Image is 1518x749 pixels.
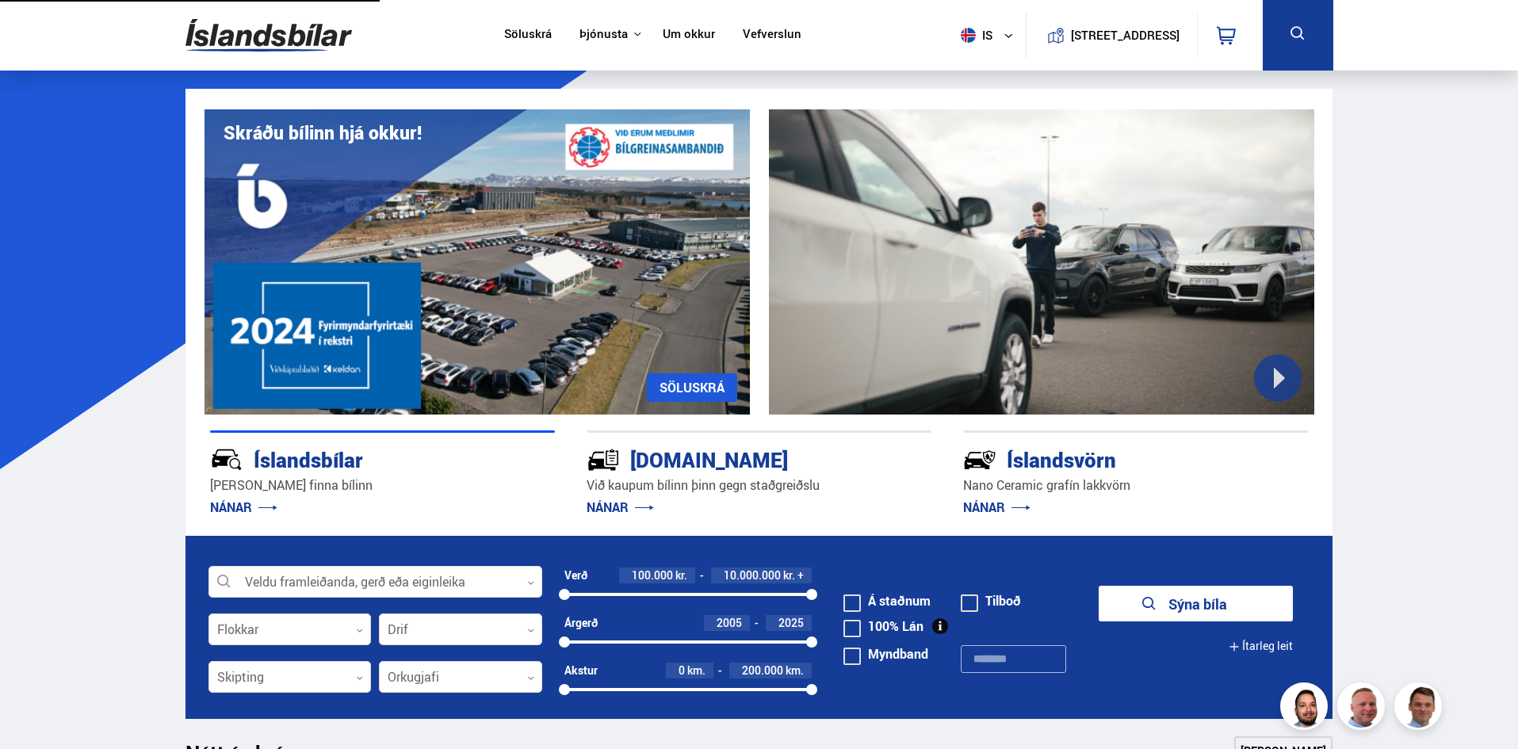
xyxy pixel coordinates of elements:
img: nhp88E3Fdnt1Opn2.png [1283,685,1330,732]
a: Söluskrá [504,27,552,44]
a: SÖLUSKRÁ [647,373,737,402]
a: Vefverslun [743,27,801,44]
span: km. [687,664,705,677]
button: [STREET_ADDRESS] [1077,29,1174,42]
div: Verð [564,569,587,582]
span: 2025 [778,615,804,630]
div: Akstur [564,664,598,677]
div: [DOMAIN_NAME] [587,445,875,472]
a: NÁNAR [963,499,1030,516]
button: is [954,12,1026,59]
button: Þjónusta [579,27,628,42]
p: Nano Ceramic grafín lakkvörn [963,476,1308,495]
button: Ítarleg leit [1229,629,1293,664]
img: FbJEzSuNWCJXmdc-.webp [1397,685,1444,732]
span: kr. [783,569,795,582]
a: NÁNAR [587,499,654,516]
label: Á staðnum [843,594,931,607]
button: Sýna bíla [1099,586,1293,621]
span: 2005 [717,615,742,630]
a: [STREET_ADDRESS] [1034,13,1188,58]
h1: Skráðu bílinn hjá okkur! [224,122,422,143]
img: G0Ugv5HjCgRt.svg [185,10,352,61]
img: JRvxyua_JYH6wB4c.svg [210,443,243,476]
p: Við kaupum bílinn þinn gegn staðgreiðslu [587,476,931,495]
span: kr. [675,569,687,582]
img: siFngHWaQ9KaOqBr.png [1340,685,1387,732]
span: 100.000 [632,567,673,583]
label: 100% Lán [843,620,923,632]
a: NÁNAR [210,499,277,516]
div: Íslandsbílar [210,445,499,472]
span: is [954,28,994,43]
img: eKx6w-_Home_640_.png [205,109,750,415]
span: 0 [679,663,685,678]
span: + [797,569,804,582]
label: Myndband [843,648,928,660]
span: km. [786,664,804,677]
div: Árgerð [564,617,598,629]
img: tr5P-W3DuiFaO7aO.svg [587,443,620,476]
span: 10.000.000 [724,567,781,583]
img: -Svtn6bYgwAsiwNX.svg [963,443,996,476]
p: [PERSON_NAME] finna bílinn [210,476,555,495]
label: Tilboð [961,594,1021,607]
a: Um okkur [663,27,715,44]
img: svg+xml;base64,PHN2ZyB4bWxucz0iaHR0cDovL3d3dy53My5vcmcvMjAwMC9zdmciIHdpZHRoPSI1MTIiIGhlaWdodD0iNT... [961,28,976,43]
span: 200.000 [742,663,783,678]
div: Íslandsvörn [963,445,1252,472]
